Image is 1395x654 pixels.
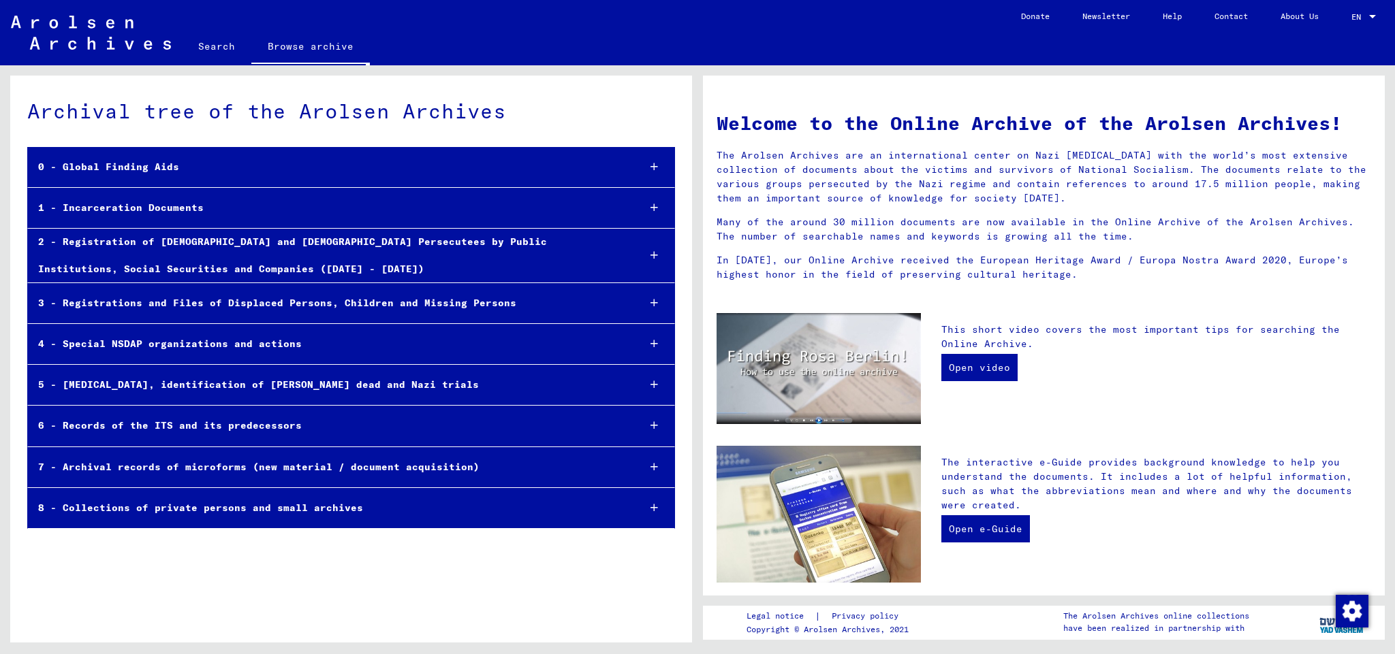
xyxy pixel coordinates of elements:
div: 1 - Incarceration Documents [28,195,627,221]
img: Change consent [1336,595,1368,627]
div: Archival tree of the Arolsen Archives [27,96,675,127]
a: Open video [941,354,1018,381]
a: Privacy policy [821,609,915,623]
p: Copyright © Arolsen Archives, 2021 [747,623,915,636]
p: Many of the around 30 million documents are now available in the Online Archive of the Arolsen Ar... [717,215,1371,244]
div: 5 - [MEDICAL_DATA], identification of [PERSON_NAME] dead and Nazi trials [28,372,627,398]
div: 7 - Archival records of microforms (new material / document acquisition) [28,454,627,480]
div: 0 - Global Finding Aids [28,154,627,180]
p: In [DATE], our Online Archive received the European Heritage Award / Europa Nostra Award 2020, Eu... [717,253,1371,282]
div: 2 - Registration of [DEMOGRAPHIC_DATA] and [DEMOGRAPHIC_DATA] Persecutees by Public Institutions,... [28,229,627,282]
div: 6 - Records of the ITS and its predecessors [28,412,627,439]
p: The Arolsen Archives online collections [1063,610,1249,622]
p: The Arolsen Archives are an international center on Nazi [MEDICAL_DATA] with the world’s most ext... [717,148,1371,206]
div: 4 - Special NSDAP organizations and actions [28,331,627,357]
a: Open e-Guide [941,515,1030,542]
p: This short video covers the most important tips for searching the Online Archive. [941,323,1371,351]
img: yv_logo.png [1317,605,1368,639]
p: have been realized in partnership with [1063,622,1249,634]
img: eguide.jpg [717,446,921,583]
p: The interactive e-Guide provides background knowledge to help you understand the documents. It in... [941,455,1371,512]
a: Search [182,30,251,63]
div: 8 - Collections of private persons and small archives [28,495,627,521]
img: Arolsen_neg.svg [11,16,171,50]
div: 3 - Registrations and Files of Displaced Persons, Children and Missing Persons [28,290,627,316]
a: Browse archive [251,30,370,65]
img: video.jpg [717,313,921,424]
a: Legal notice [747,609,815,623]
h1: Welcome to the Online Archive of the Arolsen Archives! [717,109,1371,137]
div: | [747,609,915,623]
span: EN [1351,12,1366,22]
